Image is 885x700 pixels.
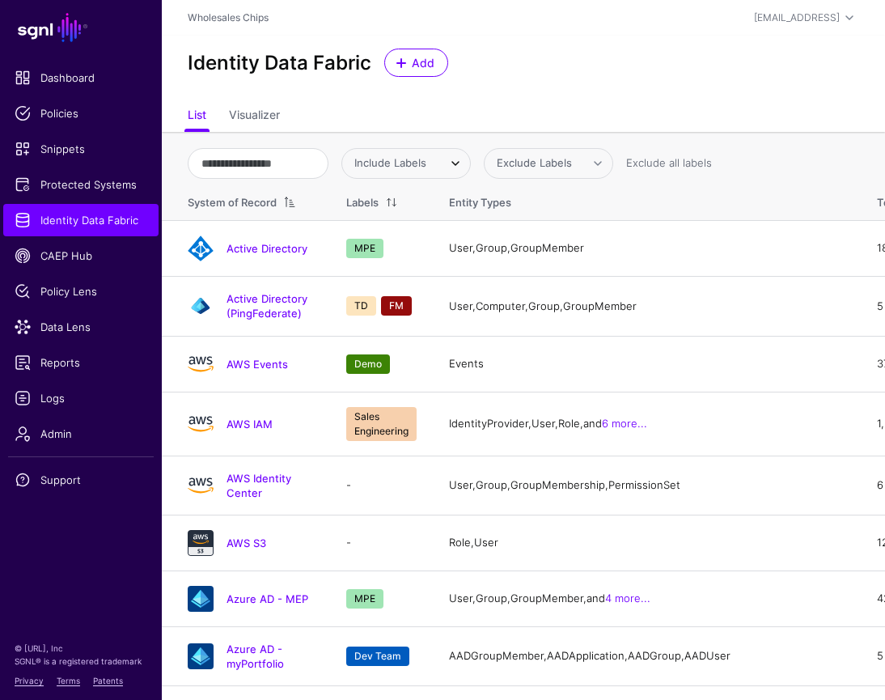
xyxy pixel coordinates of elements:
[330,456,433,515] td: -
[346,296,376,316] span: TD
[15,655,147,668] p: SGNL® is a registered trademark
[188,101,206,132] a: List
[497,156,572,169] span: Exclude Labels
[188,643,214,669] img: svg+xml;base64,PHN2ZyB3aWR0aD0iNjQiIGhlaWdodD0iNjQiIHZpZXdCb3g9IjAgMCA2NCA2NCIgZmlsbD0ibm9uZSIgeG...
[15,426,147,442] span: Admin
[10,10,152,45] a: SGNL
[188,195,277,211] div: System of Record
[602,417,647,430] a: 6 more...
[227,358,288,371] a: AWS Events
[433,456,861,515] td: User, Group, GroupMembership, PermissionSet
[227,472,291,499] a: AWS Identity Center
[3,346,159,379] a: Reports
[3,311,159,343] a: Data Lens
[188,51,371,74] h2: Identity Data Fabric
[15,472,147,488] span: Support
[3,97,159,129] a: Policies
[3,275,159,308] a: Policy Lens
[15,676,44,685] a: Privacy
[346,647,409,666] span: Dev Team
[3,204,159,236] a: Identity Data Fabric
[15,141,147,157] span: Snippets
[605,592,650,605] a: 4 more...
[346,195,379,211] div: Labels
[227,292,307,320] a: Active Directory (PingFederate)
[433,277,861,336] td: User, Computer, Group, GroupMember
[188,411,214,437] img: svg+xml;base64,PHN2ZyB4bWxucz0iaHR0cDovL3d3dy53My5vcmcvMjAwMC9zdmciIHhtbG5zOnhsaW5rPSJodHRwOi8vd3...
[15,390,147,406] span: Logs
[3,133,159,165] a: Snippets
[433,515,861,571] td: Role, User
[626,156,712,169] a: Exclude all labels
[227,643,284,670] a: Azure AD - myPortfolio
[330,515,433,571] td: -
[227,592,308,605] a: Azure AD - MEP
[227,242,307,255] a: Active Directory
[15,319,147,335] span: Data Lens
[3,62,159,94] a: Dashboard
[15,212,147,228] span: Identity Data Fabric
[346,354,390,374] span: Demo
[188,235,214,261] img: svg+xml;base64,PHN2ZyB4bWxucz0iaHR0cDovL3d3dy53My5vcmcvMjAwMC9zdmciIHhtbG5zOnhsaW5rPSJodHRwOi8vd3...
[433,571,861,626] td: User, Group, GroupMember, and
[15,248,147,264] span: CAEP Hub
[188,473,214,498] img: svg+xml;base64,PHN2ZyB4bWxucz0iaHR0cDovL3d3dy53My5vcmcvMjAwMC9zdmciIHhtbG5zOnhsaW5rPSJodHRwOi8vd3...
[15,105,147,121] span: Policies
[15,70,147,86] span: Dashboard
[15,642,147,655] p: © [URL], Inc
[354,156,426,169] span: Include Labels
[3,168,159,201] a: Protected Systems
[188,530,214,556] img: svg+xml;base64,PHN2ZyB3aWR0aD0iNjQiIGhlaWdodD0iNjQiIHZpZXdCb3g9IjAgMCA2NCA2NCIgZmlsbD0ibm9uZSIgeG...
[433,221,861,277] td: User, Group, GroupMember
[188,293,214,319] img: svg+xml;base64,PHN2ZyB3aWR0aD0iNjQiIGhlaWdodD0iNjQiIHZpZXdCb3g9IjAgMCA2NCA2NCIgZmlsbD0ibm9uZSIgeG...
[433,392,861,456] td: IdentityProvider, User, Role, and
[384,49,448,77] a: Add
[188,586,214,612] img: svg+xml;base64,PHN2ZyB3aWR0aD0iNjQiIGhlaWdodD0iNjQiIHZpZXdCb3g9IjAgMCA2NCA2NCIgZmlsbD0ibm9uZSIgeG...
[15,354,147,371] span: Reports
[3,240,159,272] a: CAEP Hub
[346,239,383,258] span: MPE
[449,196,511,209] span: Entity Types
[227,418,273,431] a: AWS IAM
[227,537,266,549] a: AWS S3
[433,626,861,685] td: AADGroupMember, AADApplication, AADGroup, AADUser
[188,11,269,23] a: Wholesales Chips
[188,351,214,377] img: svg+xml;base64,PD94bWwgdmVyc2lvbj0iMS4wIiBlbmNvZGluZz0idXRmLTgiPz4KPCEtLSBHZW5lcmF0b3I6IEFkb2JlIE...
[15,283,147,299] span: Policy Lens
[15,176,147,193] span: Protected Systems
[754,11,840,25] div: [EMAIL_ADDRESS]
[3,418,159,450] a: Admin
[433,336,861,392] td: Events
[346,589,383,609] span: MPE
[346,407,417,441] span: Sales Engineering
[229,101,280,132] a: Visualizer
[410,54,437,71] span: Add
[57,676,80,685] a: Terms
[381,296,412,316] span: FM
[93,676,123,685] a: Patents
[3,382,159,414] a: Logs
